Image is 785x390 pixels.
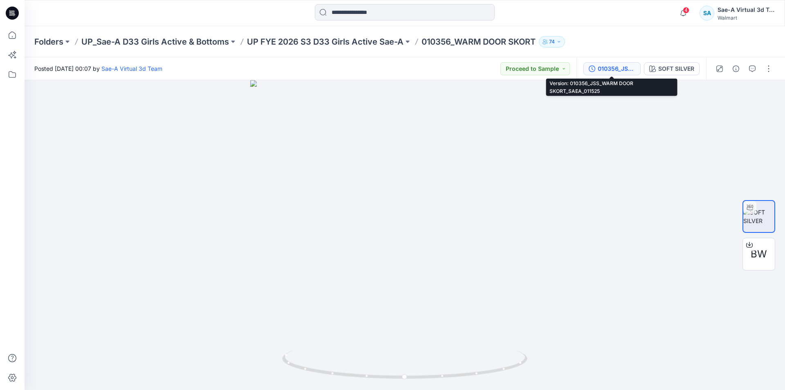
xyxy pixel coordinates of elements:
[539,36,565,47] button: 74
[598,64,635,73] div: 010356_JSS_WARM DOOR SKORT_SAEA_011525
[549,37,555,46] p: 74
[81,36,229,47] a: UP_Sae-A D33 Girls Active & Bottoms
[34,36,63,47] a: Folders
[683,7,689,14] span: 4
[658,64,694,73] div: SOFT SILVER
[718,5,775,15] div: Sae-A Virtual 3d Team
[751,247,767,262] span: BW
[718,15,775,21] div: Walmart
[247,36,404,47] a: UP FYE 2026 S3 D33 Girls Active Sae-A
[700,6,714,20] div: SA
[644,62,700,75] button: SOFT SILVER
[729,62,742,75] button: Details
[101,65,162,72] a: Sae-A Virtual 3d Team
[583,62,641,75] button: 010356_JSS_WARM DOOR SKORT_SAEA_011525
[743,208,774,225] img: SOFT SILVER
[34,64,162,73] span: Posted [DATE] 00:07 by
[422,36,536,47] p: 010356_WARM DOOR SKORT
